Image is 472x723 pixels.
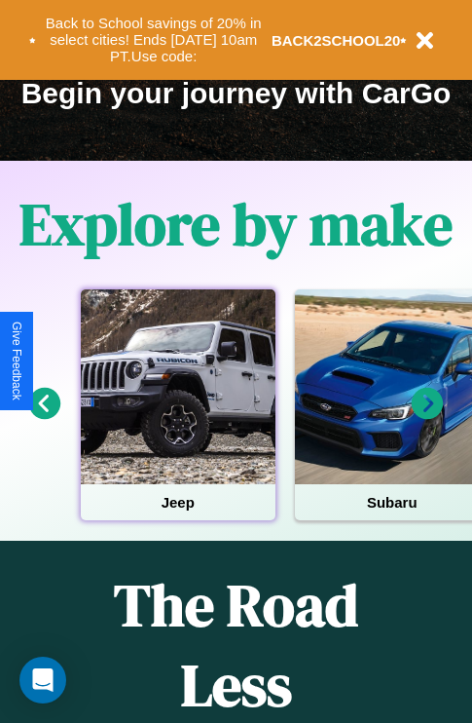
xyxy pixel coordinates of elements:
b: BACK2SCHOOL20 [272,32,401,49]
h1: Explore by make [19,184,453,264]
button: Back to School savings of 20% in select cities! Ends [DATE] 10am PT.Use code: [36,10,272,70]
div: Open Intercom Messenger [19,657,66,704]
h4: Jeep [81,484,275,520]
div: Give Feedback [10,322,23,400]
